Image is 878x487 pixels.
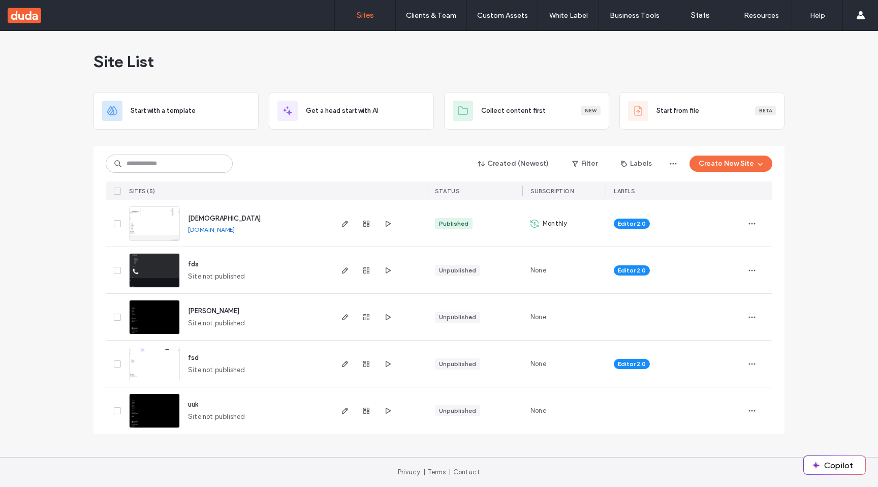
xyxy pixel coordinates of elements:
[357,11,374,20] label: Sites
[406,11,456,20] label: Clients & Team
[581,106,601,115] div: New
[689,156,772,172] button: Create New Site
[306,106,378,116] span: Get a head start with AI
[530,265,546,276] span: None
[439,219,468,228] div: Published
[188,260,199,268] a: fds
[428,468,446,476] a: Terms
[614,188,635,195] span: LABELS
[131,106,196,116] span: Start with a template
[691,11,710,20] label: Stats
[188,226,235,233] a: [DOMAIN_NAME]
[188,365,245,375] span: Site not published
[188,215,261,222] a: [DEMOGRAPHIC_DATA]
[610,11,660,20] label: Business Tools
[543,219,567,229] span: Monthly
[444,92,609,130] div: Collect content firstNew
[530,359,546,369] span: None
[188,412,245,422] span: Site not published
[453,468,480,476] a: Contact
[129,188,155,195] span: SITES (5)
[93,51,154,72] span: Site List
[439,406,476,415] div: Unpublished
[612,156,661,172] button: Labels
[562,156,608,172] button: Filter
[188,354,199,361] a: fsd
[439,266,476,275] div: Unpublished
[188,307,239,315] a: [PERSON_NAME]
[549,11,588,20] label: White Label
[804,456,865,474] button: Copilot
[188,401,198,408] a: uuk
[188,318,245,328] span: Site not published
[481,106,546,116] span: Collect content first
[439,313,476,322] div: Unpublished
[656,106,699,116] span: Start from file
[744,11,779,20] label: Resources
[810,11,825,20] label: Help
[755,106,776,115] div: Beta
[449,468,451,476] span: |
[618,266,646,275] span: Editor 2.0
[618,219,646,228] span: Editor 2.0
[435,188,459,195] span: STATUS
[530,406,546,416] span: None
[618,359,646,369] span: Editor 2.0
[530,312,546,322] span: None
[439,359,476,369] div: Unpublished
[619,92,785,130] div: Start from fileBeta
[398,468,420,476] a: Privacy
[269,92,434,130] div: Get a head start with AI
[477,11,528,20] label: Custom Assets
[530,188,574,195] span: SUBSCRIPTION
[469,156,558,172] button: Created (Newest)
[93,92,259,130] div: Start with a template
[188,271,245,282] span: Site not published
[423,468,425,476] span: |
